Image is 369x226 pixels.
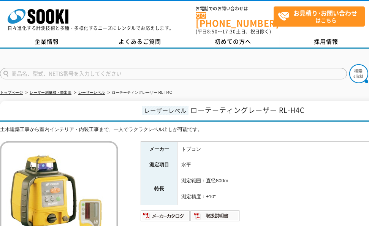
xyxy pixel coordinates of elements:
span: はこちら [278,7,364,26]
strong: お見積り･お問い合わせ [293,8,357,17]
span: 17:30 [222,28,236,35]
span: 8:50 [207,28,218,35]
a: レーザーレベル [78,90,105,95]
th: 特長 [141,173,177,205]
img: btn_search.png [349,64,368,83]
a: メーカーカタログ [141,215,190,220]
span: レーザーレベル [142,106,188,115]
img: 取扱説明書 [190,210,240,222]
p: 日々進化する計測技術と多種・多様化するニーズにレンタルでお応えします。 [8,26,174,30]
a: よくあるご質問 [93,36,186,47]
a: レーザー測量機・墨出器 [30,90,71,95]
span: (平日 ～ 土日、祝日除く) [196,28,271,35]
img: メーカーカタログ [141,210,190,222]
th: 測定項目 [141,157,177,173]
a: 取扱説明書 [190,215,240,220]
a: 初めての方へ [186,36,279,47]
span: お電話でのお問い合わせは [196,6,274,11]
a: お見積り･お問い合わせはこちら [274,6,365,27]
span: 初めての方へ [215,37,251,46]
li: ローテーティングレーザー RL-H4C [106,89,172,97]
th: メーカー [141,141,177,157]
span: ローテーティングレーザー RL-H4C [190,105,304,115]
a: [PHONE_NUMBER] [196,12,274,27]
